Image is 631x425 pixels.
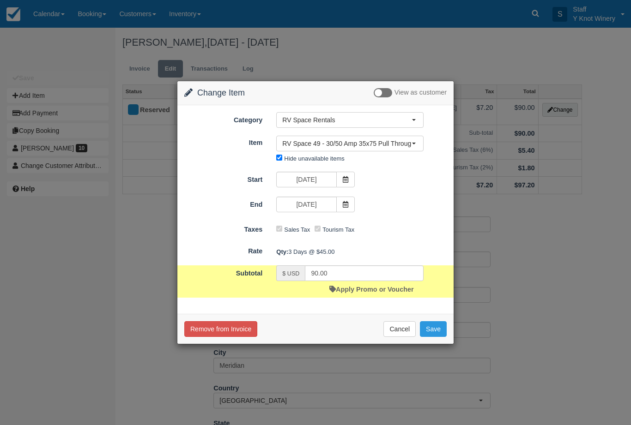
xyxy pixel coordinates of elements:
div: 3 Days @ $45.00 [269,244,454,259]
label: Sales Tax [284,226,310,233]
button: Save [420,321,447,337]
label: End [177,197,269,210]
label: Category [177,112,269,125]
button: Cancel [383,321,416,337]
label: Subtotal [177,265,269,278]
span: RV Space 49 - 30/50 Amp 35x75 Pull Through [282,139,412,148]
button: Remove from Invoice [184,321,257,337]
label: Taxes [177,221,269,234]
button: RV Space Rentals [276,112,424,128]
span: RV Space Rentals [282,115,412,125]
label: Hide unavailable items [284,155,344,162]
button: RV Space 49 - 30/50 Amp 35x75 Pull Through [276,136,424,151]
label: Rate [177,243,269,256]
label: Item [177,135,269,148]
strong: Qty [276,248,288,255]
a: Apply Promo or Voucher [329,286,413,293]
small: $ USD [282,270,299,277]
span: Change Item [197,88,245,97]
label: Start [177,172,269,185]
span: View as customer [394,89,447,96]
label: Tourism Tax [322,226,354,233]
